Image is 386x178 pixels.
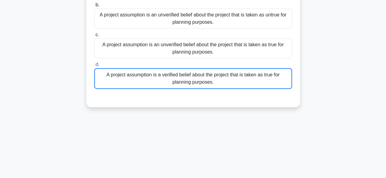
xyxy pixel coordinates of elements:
div: A project assumption is a verified belief about the project that is taken as true for planning pu... [94,68,292,89]
span: c. [96,32,99,37]
div: A project assumption is an unverified belief about the project that is taken as true for planning... [94,38,292,58]
span: d. [96,62,99,67]
div: A project assumption is an unverified belief about the project that is taken as untrue for planni... [94,9,292,29]
span: b. [96,2,99,7]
